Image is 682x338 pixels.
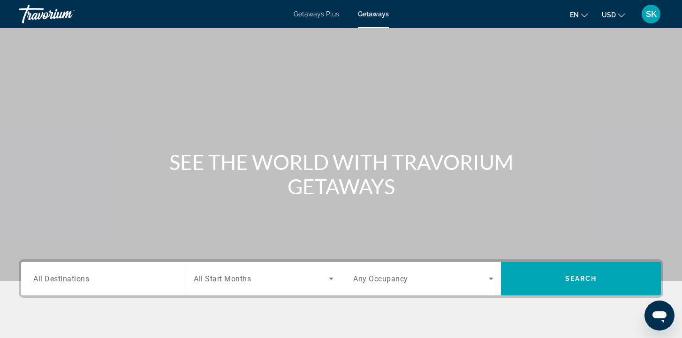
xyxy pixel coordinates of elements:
[33,274,89,283] span: All Destinations
[602,11,616,19] span: USD
[19,2,113,26] a: Travorium
[294,10,339,18] a: Getaways Plus
[501,262,661,295] button: Search
[194,274,251,283] span: All Start Months
[353,274,408,283] span: Any Occupancy
[644,301,674,331] iframe: Button to launch messaging window
[602,8,625,22] button: Change currency
[639,4,663,24] button: User Menu
[565,275,597,282] span: Search
[21,262,661,295] div: Search widget
[165,150,517,198] h1: SEE THE WORLD WITH TRAVORIUM GETAWAYS
[358,10,389,18] a: Getaways
[570,11,579,19] span: en
[33,273,174,285] input: Select destination
[570,8,588,22] button: Change language
[646,9,657,19] span: SK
